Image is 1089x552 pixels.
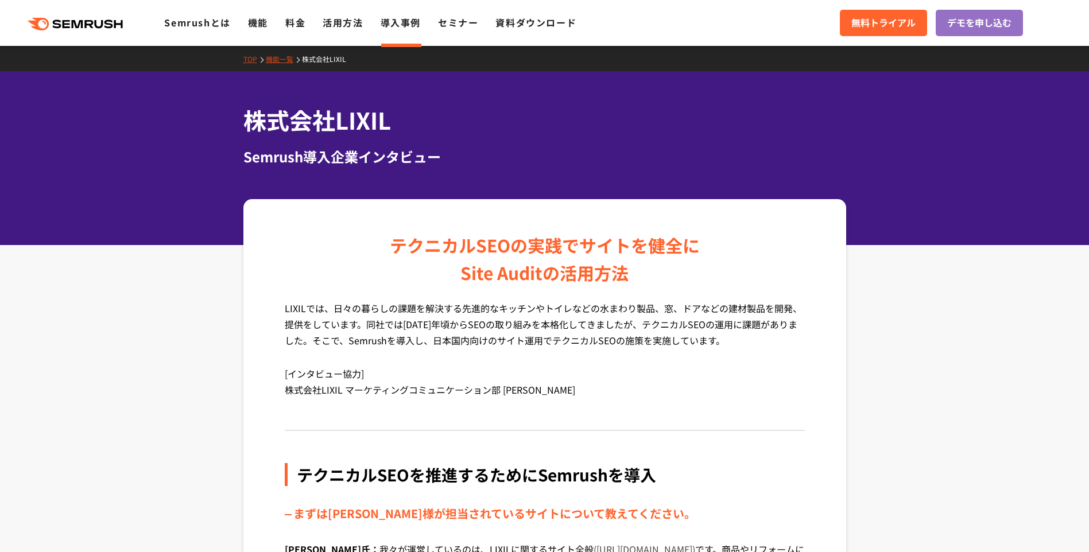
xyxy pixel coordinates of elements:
[936,10,1023,36] a: デモを申し込む
[266,54,302,64] a: 機能一覧
[243,54,266,64] a: TOP
[438,15,478,29] a: セミナー
[851,15,916,30] span: 無料トライアル
[947,15,1012,30] span: デモを申し込む
[164,15,230,29] a: Semrushとは
[495,15,576,29] a: 資料ダウンロード
[248,15,268,29] a: 機能
[381,15,421,29] a: 導入事例
[840,10,927,36] a: 無料トライアル
[285,366,805,415] p: [インタビュー協力] 株式会社LIXIL マーケティングコミュニケーション部 [PERSON_NAME]
[390,231,700,286] div: テクニカルSEOの実践でサイトを健全に Site Auditの活用方法
[285,504,805,523] div: まずは[PERSON_NAME]様が担当されているサイトについて教えてください。
[285,463,805,486] div: テクニカルSEOを推進するためにSemrushを導入
[302,54,355,64] a: 株式会社LIXIL
[323,15,363,29] a: 活用方法
[243,103,846,137] h1: 株式会社LIXIL
[285,300,805,366] p: LIXILでは、日々の暮らしの課題を解決する先進的なキッチンやトイレなどの水まわり製品、窓、ドアなどの建材製品を開発、提供をしています。同社では[DATE]年頃からSEOの取り組みを本格化してき...
[285,15,305,29] a: 料金
[243,146,846,167] div: Semrush導入企業インタビュー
